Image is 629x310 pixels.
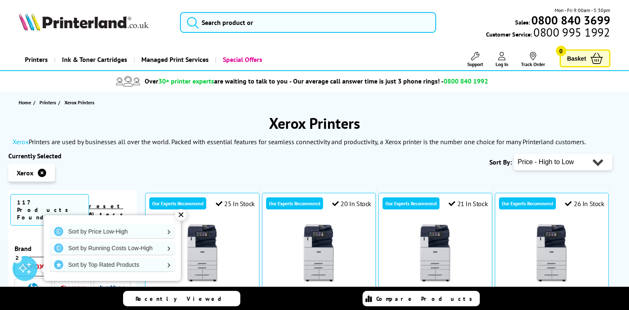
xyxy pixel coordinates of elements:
h1: Xerox Printers [8,113,621,133]
div: Our Experts Recommend [149,197,206,209]
img: Xerox AltaLink C8235F [520,222,583,285]
span: Ink & Toner Cartridges [62,49,127,70]
a: Track Order [521,52,545,67]
div: Currently Selected [8,152,137,160]
img: HP [28,283,38,293]
p: Printers are used by businesses all over the world. Packed with essential features for seamless c... [12,138,586,146]
a: Canon [60,283,85,293]
div: 2 [12,253,22,262]
div: 25 In Stock [216,199,255,208]
span: Mon - Fri 9:00am - 5:30pm [555,6,610,14]
a: Sort by Top Rated Products [50,258,175,271]
span: Log In [496,61,508,67]
a: Xerox AltaLink C8245 [288,278,350,286]
span: Sort By: [489,158,512,166]
span: Compare Products [376,295,477,303]
div: ✕ [175,209,187,221]
a: Printers [39,98,58,107]
a: Printers [19,49,54,70]
span: Support [467,61,483,67]
img: Xerox AltaLink C8270 [171,222,234,285]
a: reset filters [89,202,128,218]
img: Xerox AltaLink C8245 [288,222,350,285]
a: Xerox [12,138,29,146]
a: HP [21,283,46,293]
span: Basket [567,53,586,64]
span: Brand [15,244,131,253]
a: Managed Print Services [133,49,215,70]
a: Ink & Toner Cartridges [54,49,133,70]
a: Xerox AltaLink C8235F [520,278,583,286]
a: Special Offers [215,49,269,70]
div: 21 In Stock [449,199,488,208]
a: 0800 840 3699 [530,16,610,24]
div: Our Experts Recommend [499,197,556,209]
a: Printerland Logo [19,12,170,32]
img: Brother [100,285,125,291]
span: 0800 840 1992 [444,77,488,85]
a: Sort by Price Low-High [50,225,175,238]
span: Over are waiting to talk to you [145,77,288,85]
span: Xerox Printers [64,99,94,106]
a: Log In [496,52,508,67]
a: Basket 0 [560,49,610,67]
span: 0 [556,46,566,56]
a: Recently Viewed [123,291,240,306]
img: Xerox AltaLink C8255 [404,222,466,285]
div: Our Experts Recommend [266,197,323,209]
div: Our Experts Recommend [382,197,439,209]
span: 117 Products Found [10,194,89,226]
span: 30+ printer experts [158,77,214,85]
span: Printers [39,98,56,107]
span: Customer Service: [486,28,610,38]
a: Support [467,52,483,67]
img: Canon [60,285,85,291]
a: Xerox AltaLink C8270 [171,278,234,286]
span: 0800 995 1992 [532,28,610,36]
div: 26 In Stock [565,199,604,208]
span: Xerox [17,169,33,177]
a: Home [19,98,33,107]
a: Xerox AltaLink C8255 [404,278,466,286]
a: Compare Products [363,291,480,306]
b: 0800 840 3699 [531,12,610,28]
span: - Our average call answer time is just 3 phone rings! - [289,77,488,85]
span: Sales: [515,18,530,26]
span: Recently Viewed [136,295,230,303]
img: Printerland Logo [19,12,148,31]
a: Sort by Running Costs Low-High [50,241,175,255]
div: 20 In Stock [332,199,371,208]
a: Brother [100,283,125,293]
input: Search product or [180,12,436,33]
